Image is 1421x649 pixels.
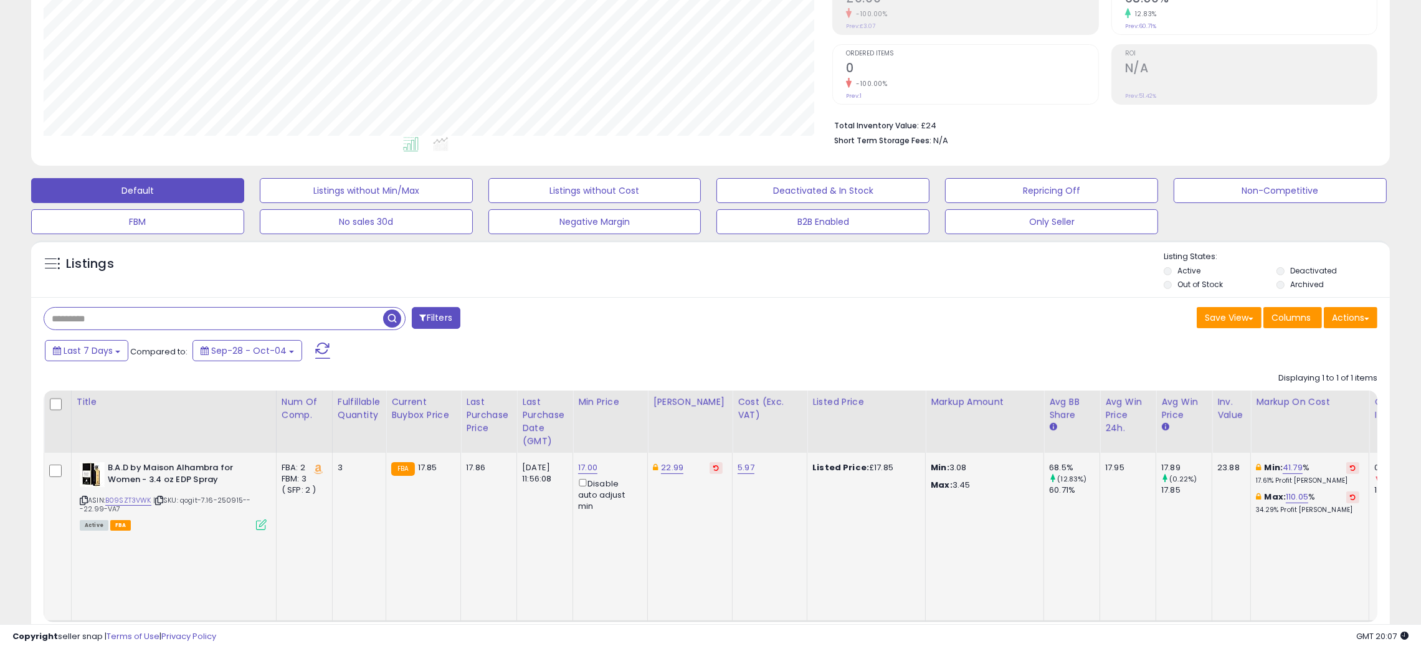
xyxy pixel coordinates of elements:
[661,462,683,474] a: 22.99
[282,473,323,485] div: FBM: 3
[1057,474,1086,484] small: (12.83%)
[412,307,460,329] button: Filters
[418,462,437,473] span: 17.85
[931,462,949,473] strong: Min:
[1169,474,1197,484] small: (0.22%)
[260,178,473,203] button: Listings without Min/Max
[931,462,1034,473] p: 3.08
[1161,462,1212,473] div: 17.89
[738,462,754,474] a: 5.97
[391,462,414,476] small: FBA
[834,117,1368,132] li: £24
[834,135,931,146] b: Short Term Storage Fees:
[1164,251,1390,263] p: Listing States:
[931,396,1038,409] div: Markup Amount
[1251,391,1369,453] th: The percentage added to the cost of goods (COGS) that forms the calculator for Min & Max prices.
[488,178,701,203] button: Listings without Cost
[1217,462,1241,473] div: 23.88
[1256,491,1359,514] div: %
[578,396,642,409] div: Min Price
[108,462,259,488] b: B.A.D by Maison Alhambra for Women - 3.4 oz EDP Spray
[933,135,948,146] span: N/A
[1177,265,1200,276] label: Active
[391,396,455,422] div: Current Buybox Price
[1125,92,1156,100] small: Prev: 51.42%
[578,462,597,474] a: 17.00
[1125,61,1377,78] h2: N/A
[1177,279,1223,290] label: Out of Stock
[105,495,151,506] a: B09SZT3VWK
[1265,491,1286,503] b: Max:
[1350,465,1356,471] i: Revert to store-level Min Markup
[1283,462,1303,474] a: 41.79
[716,178,929,203] button: Deactivated & In Stock
[12,631,216,643] div: seller snap | |
[80,462,105,487] img: 41V4NfVLC3L._SL40_.jpg
[846,50,1098,57] span: Ordered Items
[282,462,323,473] div: FBA: 2
[1265,462,1283,473] b: Min:
[488,209,701,234] button: Negative Margin
[931,480,1034,491] p: 3.45
[1290,279,1324,290] label: Archived
[1263,307,1322,328] button: Columns
[1125,22,1156,30] small: Prev: 60.71%
[130,346,188,358] span: Compared to:
[211,344,287,357] span: Sep-28 - Oct-04
[522,462,563,485] div: [DATE] 11:56:08
[1374,396,1420,422] div: Ordered Items
[846,22,875,30] small: Prev: £3.07
[1256,506,1359,514] p: 34.29% Profit [PERSON_NAME]
[812,462,916,473] div: £17.85
[1161,396,1207,422] div: Avg Win Price
[1174,178,1387,203] button: Non-Competitive
[466,396,511,435] div: Last Purchase Price
[852,9,887,19] small: -100.00%
[945,209,1158,234] button: Only Seller
[1278,372,1377,384] div: Displaying 1 to 1 of 1 items
[64,344,113,357] span: Last 7 Days
[80,495,250,514] span: | SKU: qogit-7.16-250915---22.99-VA7
[107,630,159,642] a: Terms of Use
[338,396,381,422] div: Fulfillable Quantity
[282,396,327,422] div: Num of Comp.
[1356,630,1409,642] span: 2025-10-12 20:07 GMT
[282,485,323,496] div: ( SFP: 2 )
[522,396,568,448] div: Last Purchase Date (GMT)
[80,462,267,529] div: ASIN:
[77,396,271,409] div: Title
[713,465,719,471] i: Revert to store-level Dynamic Max Price
[578,476,638,512] div: Disable auto adjust min
[812,462,869,473] b: Listed Price:
[12,630,58,642] strong: Copyright
[66,255,114,273] h5: Listings
[260,209,473,234] button: No sales 30d
[931,479,953,491] strong: Max:
[1350,494,1356,500] i: Revert to store-level Max Markup
[653,463,658,471] i: This overrides the store level Dynamic Max Price for this listing
[1286,491,1308,503] a: 110.05
[466,462,507,473] div: 17.86
[653,396,727,409] div: [PERSON_NAME]
[192,340,302,361] button: Sep-28 - Oct-04
[834,120,919,131] b: Total Inventory Value:
[945,178,1158,203] button: Repricing Off
[852,79,887,88] small: -100.00%
[1256,396,1364,409] div: Markup on Cost
[1049,485,1100,496] div: 60.71%
[1049,462,1100,473] div: 68.5%
[80,520,108,531] span: All listings currently available for purchase on Amazon
[1161,485,1212,496] div: 17.85
[1271,311,1311,324] span: Columns
[846,92,862,100] small: Prev: 1
[110,520,131,531] span: FBA
[31,209,244,234] button: FBM
[1197,307,1262,328] button: Save View
[1256,493,1261,501] i: This overrides the store level max markup for this listing
[1049,396,1095,422] div: Avg BB Share
[1049,422,1057,433] small: Avg BB Share.
[738,396,802,422] div: Cost (Exc. VAT)
[716,209,929,234] button: B2B Enabled
[45,340,128,361] button: Last 7 Days
[846,61,1098,78] h2: 0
